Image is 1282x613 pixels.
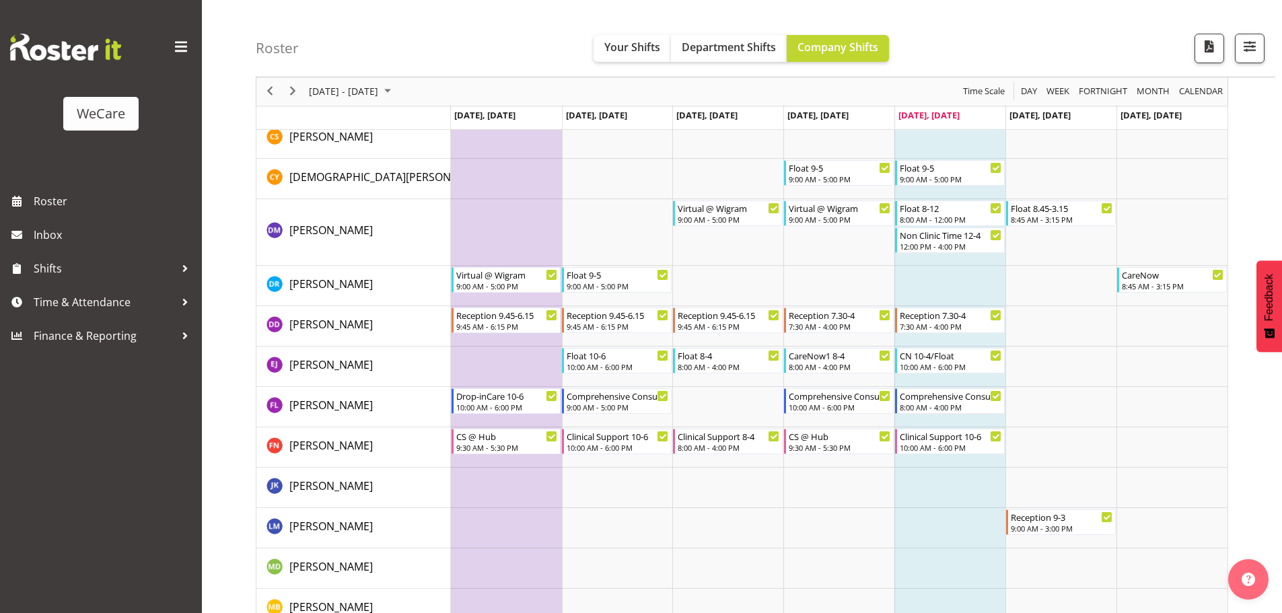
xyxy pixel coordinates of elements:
[456,281,558,291] div: 9:00 AM - 5:00 PM
[34,191,195,211] span: Roster
[454,109,515,121] span: [DATE], [DATE]
[289,223,373,238] span: [PERSON_NAME]
[594,35,671,62] button: Your Shifts
[789,429,890,443] div: CS @ Hub
[567,389,668,402] div: Comprehensive Consult 9-5
[566,109,627,121] span: [DATE], [DATE]
[789,161,890,174] div: Float 9-5
[456,429,558,443] div: CS @ Hub
[895,429,1005,454] div: Firdous Naqvi"s event - Clinical Support 10-6 Begin From Friday, September 26, 2025 at 10:00:00 A...
[1135,83,1172,100] button: Timeline Month
[1263,274,1275,321] span: Feedback
[567,321,668,332] div: 9:45 AM - 6:15 PM
[567,349,668,362] div: Float 10-6
[673,429,783,454] div: Firdous Naqvi"s event - Clinical Support 8-4 Begin From Wednesday, September 24, 2025 at 8:00:00 ...
[289,357,373,372] span: [PERSON_NAME]
[1122,281,1223,291] div: 8:45 AM - 3:15 PM
[895,308,1005,333] div: Demi Dumitrean"s event - Reception 7.30-4 Begin From Friday, September 26, 2025 at 7:30:00 AM GMT...
[1135,83,1171,100] span: Month
[1177,83,1225,100] button: Month
[456,321,558,332] div: 9:45 AM - 6:15 PM
[34,258,175,279] span: Shifts
[289,222,373,238] a: [PERSON_NAME]
[567,268,668,281] div: Float 9-5
[895,388,1005,414] div: Felize Lacson"s event - Comprehensive Consult 8-4 Begin From Friday, September 26, 2025 at 8:00:0...
[678,321,779,332] div: 9:45 AM - 6:15 PM
[567,442,668,453] div: 10:00 AM - 6:00 PM
[289,276,373,292] a: [PERSON_NAME]
[289,478,373,493] span: [PERSON_NAME]
[673,201,783,226] div: Deepti Mahajan"s event - Virtual @ Wigram Begin From Wednesday, September 24, 2025 at 9:00:00 AM ...
[962,83,1006,100] span: Time Scale
[678,214,779,225] div: 9:00 AM - 5:00 PM
[34,292,175,312] span: Time & Attendance
[452,267,561,293] div: Deepti Raturi"s event - Virtual @ Wigram Begin From Monday, September 22, 2025 at 9:00:00 AM GMT+...
[900,349,1001,362] div: CN 10-4/Float
[256,347,451,387] td: Ella Jarvis resource
[562,348,672,373] div: Ella Jarvis"s event - Float 10-6 Begin From Tuesday, September 23, 2025 at 10:00:00 AM GMT+12:00 ...
[256,306,451,347] td: Demi Dumitrean resource
[562,429,672,454] div: Firdous Naqvi"s event - Clinical Support 10-6 Begin From Tuesday, September 23, 2025 at 10:00:00 ...
[900,174,1001,184] div: 9:00 AM - 5:00 PM
[678,308,779,322] div: Reception 9.45-6.15
[784,201,894,226] div: Deepti Mahajan"s event - Virtual @ Wigram Begin From Thursday, September 25, 2025 at 9:00:00 AM G...
[567,429,668,443] div: Clinical Support 10-6
[1011,214,1112,225] div: 8:45 AM - 3:15 PM
[562,267,672,293] div: Deepti Raturi"s event - Float 9-5 Begin From Tuesday, September 23, 2025 at 9:00:00 AM GMT+12:00 ...
[289,129,373,145] a: [PERSON_NAME]
[289,478,373,494] a: [PERSON_NAME]
[289,357,373,373] a: [PERSON_NAME]
[1117,267,1227,293] div: Deepti Raturi"s event - CareNow Begin From Sunday, September 28, 2025 at 8:45:00 AM GMT+13:00 End...
[900,361,1001,372] div: 10:00 AM - 6:00 PM
[456,402,558,412] div: 10:00 AM - 6:00 PM
[961,83,1007,100] button: Time Scale
[289,316,373,332] a: [PERSON_NAME]
[678,429,779,443] div: Clinical Support 8-4
[1011,523,1112,534] div: 9:00 AM - 3:00 PM
[1122,268,1223,281] div: CareNow
[289,170,489,184] span: [DEMOGRAPHIC_DATA][PERSON_NAME]
[289,277,373,291] span: [PERSON_NAME]
[1045,83,1071,100] span: Week
[289,559,373,574] span: [PERSON_NAME]
[895,160,1005,186] div: Christianna Yu"s event - Float 9-5 Begin From Friday, September 26, 2025 at 9:00:00 AM GMT+12:00 ...
[673,308,783,333] div: Demi Dumitrean"s event - Reception 9.45-6.15 Begin From Wednesday, September 24, 2025 at 9:45:00 ...
[308,83,380,100] span: [DATE] - [DATE]
[289,518,373,534] a: [PERSON_NAME]
[289,169,489,185] a: [DEMOGRAPHIC_DATA][PERSON_NAME]
[562,388,672,414] div: Felize Lacson"s event - Comprehensive Consult 9-5 Begin From Tuesday, September 23, 2025 at 9:00:...
[895,227,1005,253] div: Deepti Mahajan"s event - Non Clinic Time 12-4 Begin From Friday, September 26, 2025 at 12:00:00 P...
[787,35,889,62] button: Company Shifts
[900,402,1001,412] div: 8:00 AM - 4:00 PM
[1242,573,1255,586] img: help-xxl-2.png
[789,174,890,184] div: 9:00 AM - 5:00 PM
[34,225,195,245] span: Inbox
[456,389,558,402] div: Drop-inCare 10-6
[671,35,787,62] button: Department Shifts
[784,429,894,454] div: Firdous Naqvi"s event - CS @ Hub Begin From Thursday, September 25, 2025 at 9:30:00 AM GMT+12:00 ...
[900,442,1001,453] div: 10:00 AM - 6:00 PM
[256,40,299,56] h4: Roster
[789,389,890,402] div: Comprehensive Consult 10-6
[77,104,125,124] div: WeCare
[900,429,1001,443] div: Clinical Support 10-6
[1009,109,1071,121] span: [DATE], [DATE]
[1011,510,1112,524] div: Reception 9-3
[304,77,399,106] div: September 22 - 28, 2025
[256,199,451,266] td: Deepti Mahajan resource
[787,109,849,121] span: [DATE], [DATE]
[562,308,672,333] div: Demi Dumitrean"s event - Reception 9.45-6.15 Begin From Tuesday, September 23, 2025 at 9:45:00 AM...
[256,266,451,306] td: Deepti Raturi resource
[567,402,668,412] div: 9:00 AM - 5:00 PM
[900,241,1001,252] div: 12:00 PM - 4:00 PM
[673,348,783,373] div: Ella Jarvis"s event - Float 8-4 Begin From Wednesday, September 24, 2025 at 8:00:00 AM GMT+12:00 ...
[784,160,894,186] div: Christianna Yu"s event - Float 9-5 Begin From Thursday, September 25, 2025 at 9:00:00 AM GMT+12:0...
[1077,83,1129,100] span: Fortnight
[678,201,779,215] div: Virtual @ Wigram
[1077,83,1130,100] button: Fortnight
[895,201,1005,226] div: Deepti Mahajan"s event - Float 8-12 Begin From Friday, September 26, 2025 at 8:00:00 AM GMT+12:00...
[256,508,451,548] td: Lainie Montgomery resource
[456,442,558,453] div: 9:30 AM - 5:30 PM
[281,77,304,106] div: next period
[1019,83,1040,100] button: Timeline Day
